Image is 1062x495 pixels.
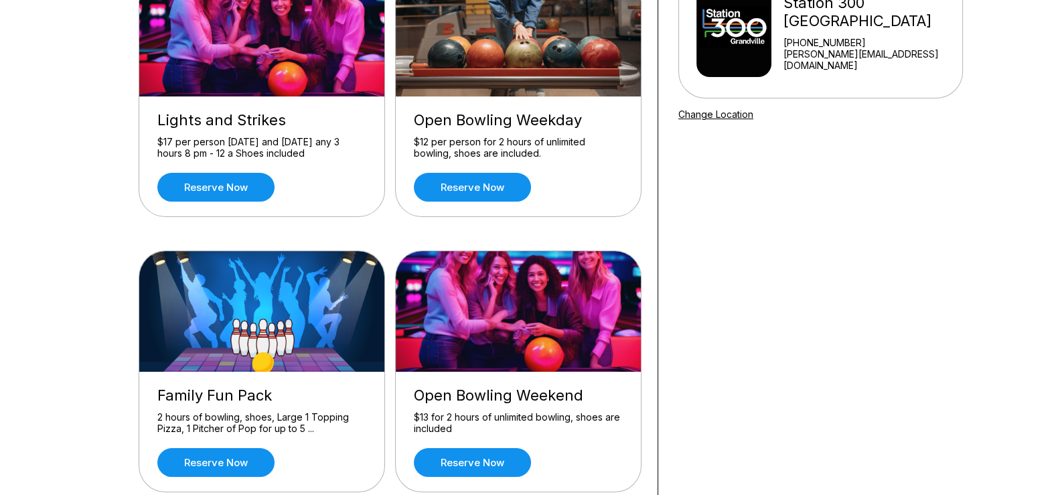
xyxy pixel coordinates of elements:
a: [PERSON_NAME][EMAIL_ADDRESS][DOMAIN_NAME] [783,48,957,71]
div: Open Bowling Weekday [414,111,623,129]
div: $12 per person for 2 hours of unlimited bowling, shoes are included. [414,136,623,159]
div: Lights and Strikes [157,111,366,129]
div: Family Fun Pack [157,386,366,405]
a: Reserve now [414,173,531,202]
img: Open Bowling Weekend [396,251,642,372]
a: Reserve now [157,448,275,477]
img: Family Fun Pack [139,251,386,372]
a: Reserve now [157,173,275,202]
div: $17 per person [DATE] and [DATE] any 3 hours 8 pm - 12 a Shoes included [157,136,366,159]
div: 2 hours of bowling, shoes, Large 1 Topping Pizza, 1 Pitcher of Pop for up to 5 ... [157,411,366,435]
a: Reserve now [414,448,531,477]
a: Change Location [678,109,753,120]
div: $13 for 2 hours of unlimited bowling, shoes are included [414,411,623,435]
div: [PHONE_NUMBER] [783,37,957,48]
div: Open Bowling Weekend [414,386,623,405]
